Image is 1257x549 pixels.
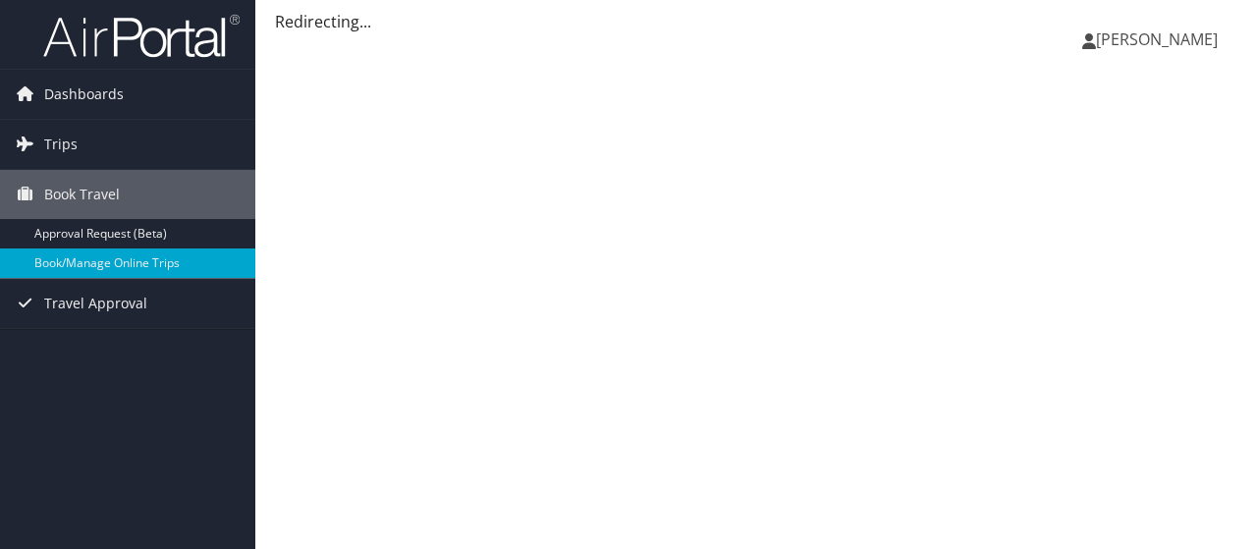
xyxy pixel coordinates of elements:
img: airportal-logo.png [43,13,240,59]
span: Dashboards [44,70,124,119]
span: Trips [44,120,78,169]
div: Redirecting... [275,10,1237,33]
span: Book Travel [44,170,120,219]
span: [PERSON_NAME] [1096,28,1218,50]
a: [PERSON_NAME] [1082,10,1237,69]
span: Travel Approval [44,279,147,328]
